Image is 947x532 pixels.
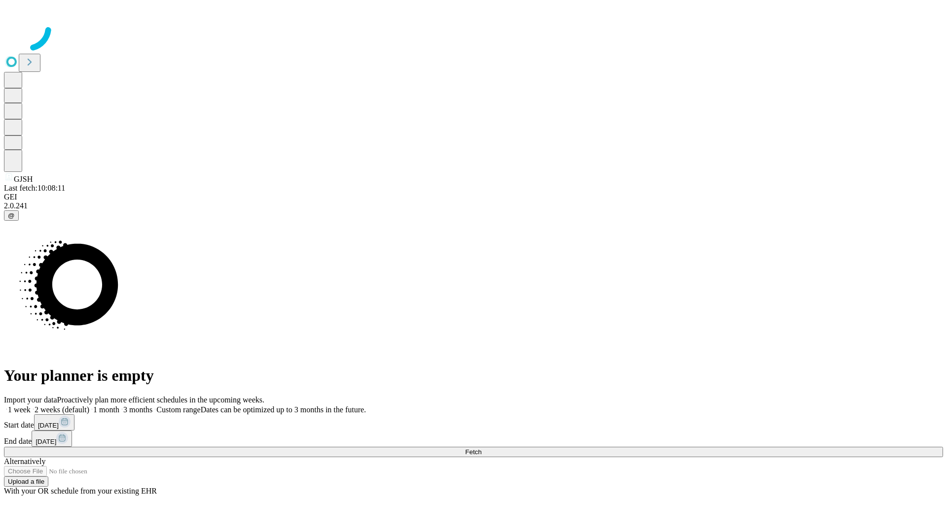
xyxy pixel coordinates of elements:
[4,431,943,447] div: End date
[201,405,366,414] span: Dates can be optimized up to 3 months in the future.
[4,476,48,487] button: Upload a file
[4,366,943,385] h1: Your planner is empty
[4,210,19,221] button: @
[4,396,57,404] span: Import your data
[465,448,481,456] span: Fetch
[4,414,943,431] div: Start date
[4,201,943,210] div: 2.0.241
[36,438,56,445] span: [DATE]
[8,212,15,219] span: @
[32,431,72,447] button: [DATE]
[8,405,31,414] span: 1 week
[4,184,65,192] span: Last fetch: 10:08:11
[57,396,264,404] span: Proactively plan more efficient schedules in the upcoming weeks.
[4,447,943,457] button: Fetch
[35,405,89,414] span: 2 weeks (default)
[34,414,74,431] button: [DATE]
[4,457,45,465] span: Alternatively
[38,422,59,429] span: [DATE]
[14,175,33,183] span: GJSH
[4,487,157,495] span: With your OR schedule from your existing EHR
[156,405,200,414] span: Custom range
[4,193,943,201] div: GEI
[93,405,119,414] span: 1 month
[123,405,152,414] span: 3 months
